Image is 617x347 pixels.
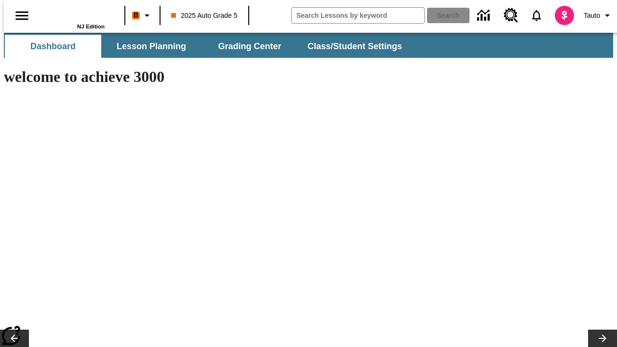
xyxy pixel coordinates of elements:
[8,1,36,30] button: Open side menu
[5,35,101,58] button: Dashboard
[42,3,105,29] div: Home
[524,3,549,28] a: Notifications
[549,3,580,28] button: Select a new avatar
[117,41,186,52] span: Lesson Planning
[30,41,76,52] span: Dashboard
[42,4,105,24] a: Home
[498,2,524,28] a: Resource Center, Will open in new tab
[4,33,613,58] div: SubNavbar
[201,35,298,58] button: Grading Center
[77,24,105,29] span: NJ Edition
[128,7,157,24] button: Boost Class color is orange. Change class color
[4,35,411,58] div: SubNavbar
[103,35,200,58] button: Lesson Planning
[308,41,402,52] span: Class/Student Settings
[588,330,617,347] button: Lesson carousel, Next
[300,35,410,58] button: Class/Student Settings
[4,68,420,86] h1: welcome to achieve 3000
[584,11,600,21] span: Tauto
[471,2,498,29] a: Data Center
[134,9,138,21] span: B
[171,11,238,21] span: 2025 Auto Grade 5
[292,8,424,23] input: search field
[218,41,281,52] span: Grading Center
[555,6,574,25] img: avatar image
[580,7,617,24] button: Profile/Settings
